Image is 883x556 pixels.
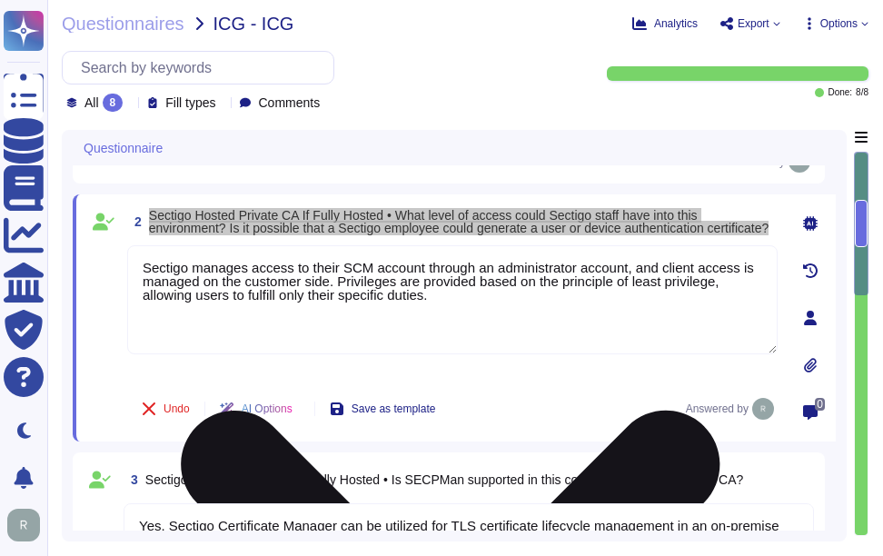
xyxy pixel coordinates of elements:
span: Options [820,18,858,29]
textarea: Sectigo manages access to their SCM account through an administrator account, and client access i... [127,245,778,354]
span: 8 / 8 [856,88,868,97]
input: Search by keywords [72,52,333,84]
span: Sectigo Hosted Private CA If Fully Hosted • What level of access could Sectigo staff have into th... [149,208,769,235]
span: Answered by [722,156,785,167]
span: Done: [828,88,852,97]
span: ICG - ICG [213,15,294,33]
span: Comments [258,96,320,109]
span: Export [738,18,769,29]
img: user [7,509,40,541]
button: user [4,505,53,545]
span: All [84,96,99,109]
span: 2 [127,215,142,228]
span: 0 [815,398,825,411]
span: Fill types [165,96,215,109]
span: Questionnaire [84,142,163,154]
span: Analytics [654,18,698,29]
span: 3 [124,473,138,486]
button: Analytics [632,16,698,31]
div: 8 [103,94,124,112]
span: Questionnaires [62,15,184,33]
img: user [752,398,774,420]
